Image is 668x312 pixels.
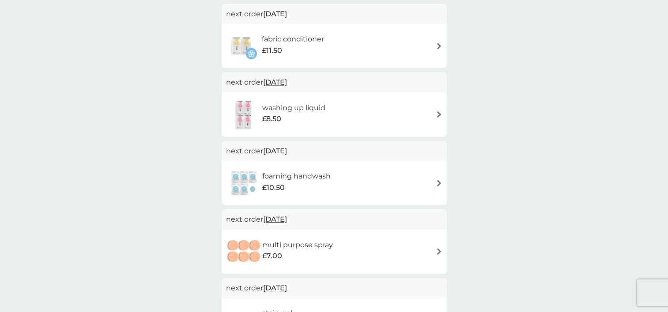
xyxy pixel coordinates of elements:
[263,279,287,297] span: [DATE]
[226,145,442,157] p: next order
[263,74,287,91] span: [DATE]
[226,167,262,198] img: foaming handwash
[226,77,442,88] p: next order
[262,102,325,114] h6: washing up liquid
[262,182,285,193] span: £10.50
[263,5,287,22] span: [DATE]
[436,180,442,186] img: arrow right
[262,250,282,262] span: £7.00
[226,8,442,20] p: next order
[263,142,287,160] span: [DATE]
[226,99,262,130] img: washing up liquid
[226,214,442,225] p: next order
[262,45,282,56] span: £11.50
[436,43,442,49] img: arrow right
[436,248,442,255] img: arrow right
[262,33,324,45] h6: fabric conditioner
[262,239,333,251] h6: multi purpose spray
[262,171,331,182] h6: foaming handwash
[263,211,287,228] span: [DATE]
[226,282,442,294] p: next order
[226,30,257,61] img: fabric conditioner
[262,113,281,125] span: £8.50
[226,236,262,267] img: multi purpose spray
[436,111,442,118] img: arrow right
